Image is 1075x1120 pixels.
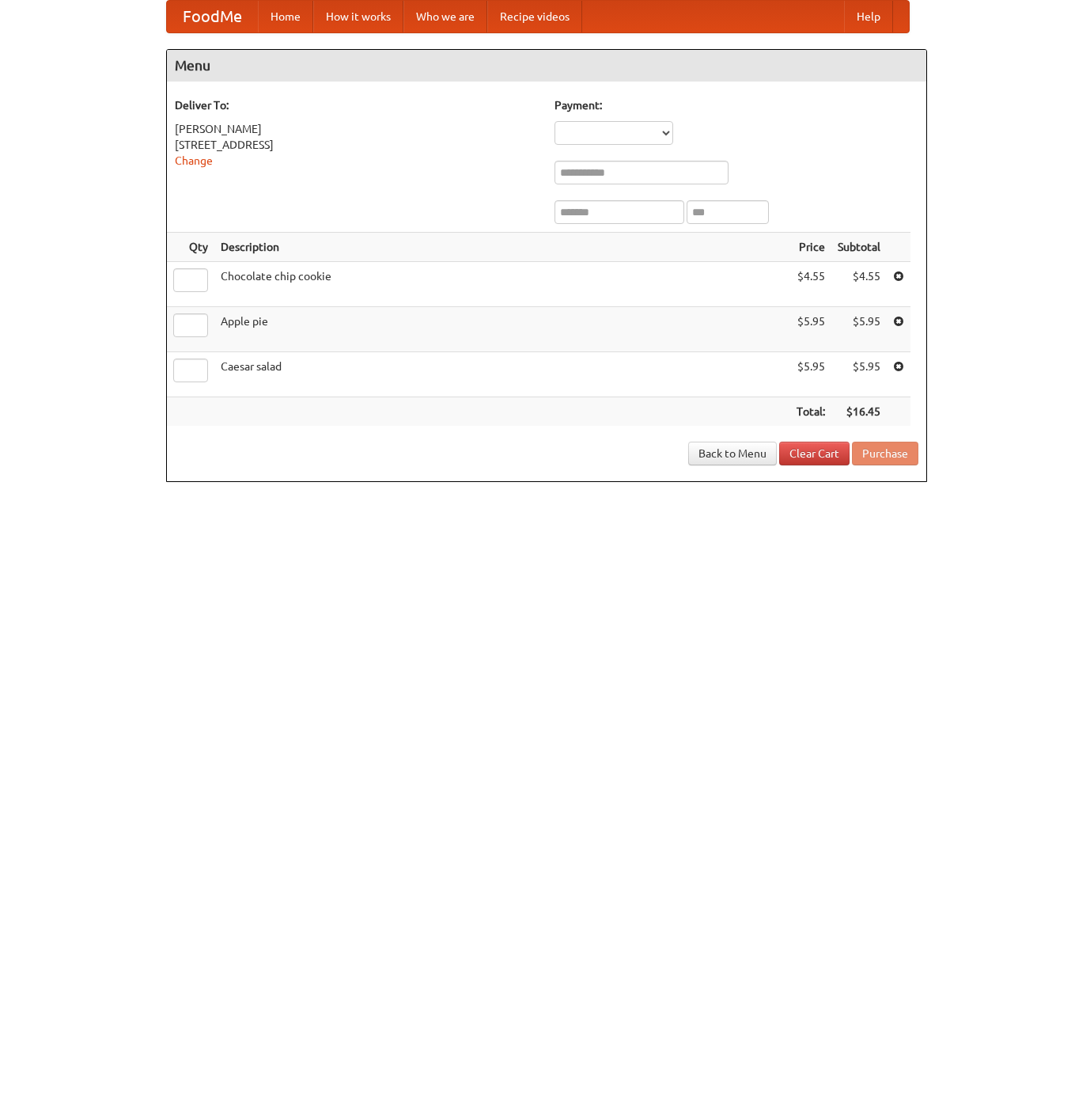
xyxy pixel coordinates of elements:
[175,121,539,137] div: [PERSON_NAME]
[175,97,539,113] h5: Deliver To:
[844,1,893,32] a: Help
[175,154,213,167] a: Change
[214,352,790,397] td: Caesar salad
[790,233,831,262] th: Price
[790,307,831,352] td: $5.95
[831,262,887,307] td: $4.55
[167,233,214,262] th: Qty
[688,442,777,465] a: Back to Menu
[831,397,887,427] th: $16.45
[790,397,831,427] th: Total:
[852,442,918,465] button: Purchase
[831,233,887,262] th: Subtotal
[790,262,831,307] td: $4.55
[214,307,790,352] td: Apple pie
[790,352,831,397] td: $5.95
[831,352,887,397] td: $5.95
[403,1,487,32] a: Who we are
[167,50,926,82] h4: Menu
[214,233,790,262] th: Description
[487,1,582,32] a: Recipe videos
[831,307,887,352] td: $5.95
[313,1,403,32] a: How it works
[258,1,313,32] a: Home
[214,262,790,307] td: Chocolate chip cookie
[779,442,850,465] a: Clear Cart
[555,97,918,113] h5: Payment:
[167,1,258,32] a: FoodMe
[175,137,539,153] div: [STREET_ADDRESS]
